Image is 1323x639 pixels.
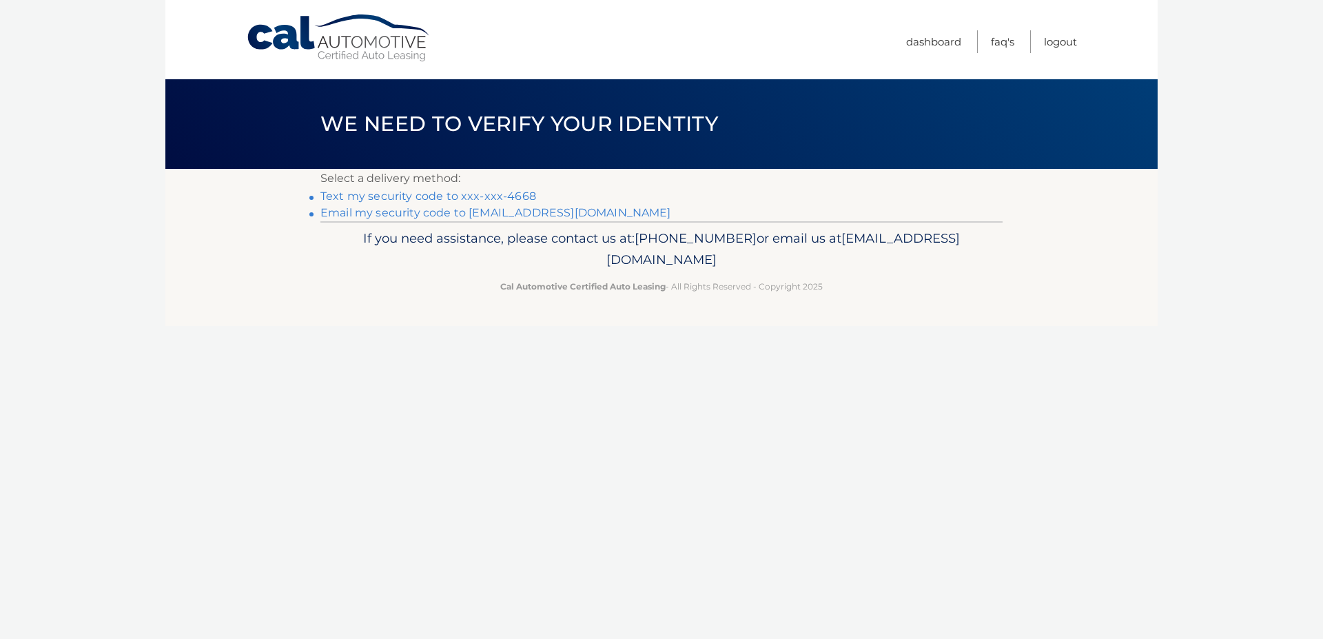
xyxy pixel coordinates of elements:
strong: Cal Automotive Certified Auto Leasing [500,281,666,292]
a: Text my security code to xxx-xxx-4668 [320,190,536,203]
a: Logout [1044,30,1077,53]
a: Email my security code to [EMAIL_ADDRESS][DOMAIN_NAME] [320,206,671,219]
a: FAQ's [991,30,1014,53]
p: - All Rights Reserved - Copyright 2025 [329,279,994,294]
p: If you need assistance, please contact us at: or email us at [329,227,994,272]
span: [PHONE_NUMBER] [635,230,757,246]
span: We need to verify your identity [320,111,718,136]
a: Cal Automotive [246,14,432,63]
a: Dashboard [906,30,961,53]
p: Select a delivery method: [320,169,1003,188]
